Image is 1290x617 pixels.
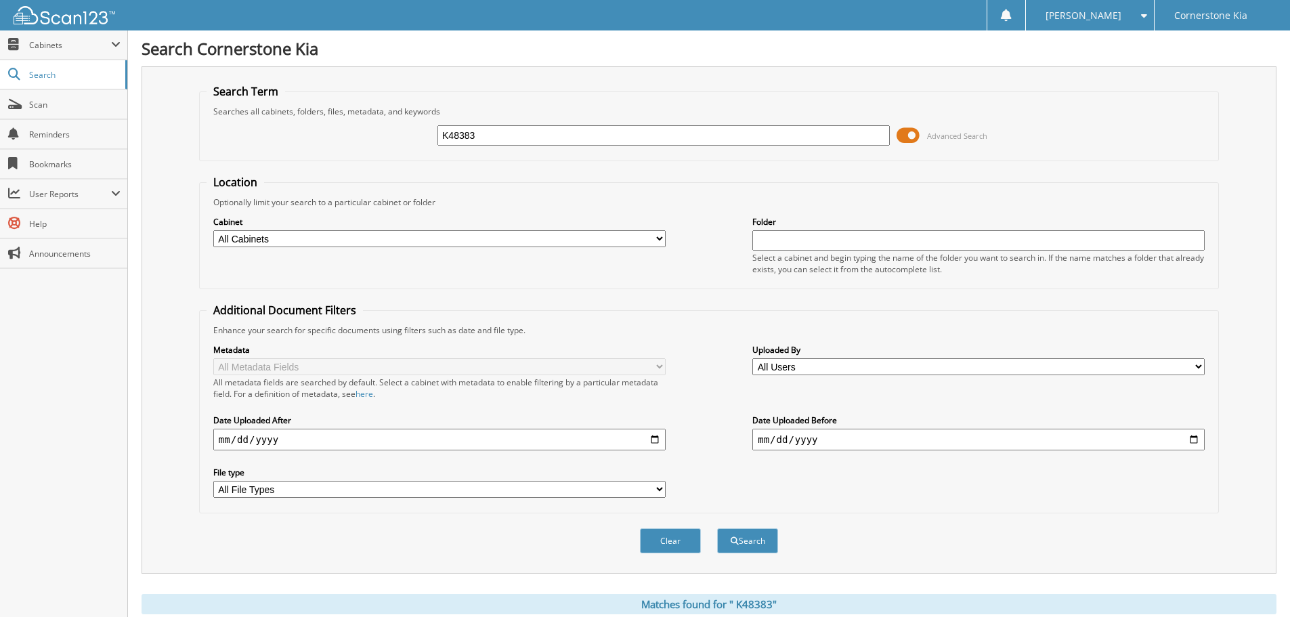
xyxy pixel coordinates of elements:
[213,344,666,356] label: Metadata
[14,6,115,24] img: scan123-logo-white.svg
[1046,12,1121,20] span: [PERSON_NAME]
[29,158,121,170] span: Bookmarks
[29,99,121,110] span: Scan
[717,528,778,553] button: Search
[213,377,666,400] div: All metadata fields are searched by default. Select a cabinet with metadata to enable filtering b...
[29,188,111,200] span: User Reports
[640,528,701,553] button: Clear
[207,84,285,99] legend: Search Term
[29,39,111,51] span: Cabinets
[213,429,666,450] input: start
[207,196,1211,208] div: Optionally limit your search to a particular cabinet or folder
[752,252,1205,275] div: Select a cabinet and begin typing the name of the folder you want to search in. If the name match...
[29,129,121,140] span: Reminders
[752,414,1205,426] label: Date Uploaded Before
[213,467,666,478] label: File type
[207,106,1211,117] div: Searches all cabinets, folders, files, metadata, and keywords
[927,131,987,141] span: Advanced Search
[29,69,119,81] span: Search
[207,175,264,190] legend: Location
[356,388,373,400] a: here
[752,344,1205,356] label: Uploaded By
[207,324,1211,336] div: Enhance your search for specific documents using filters such as date and file type.
[1174,12,1247,20] span: Cornerstone Kia
[752,429,1205,450] input: end
[213,216,666,228] label: Cabinet
[29,248,121,259] span: Announcements
[142,594,1276,614] div: Matches found for " K48383"
[213,414,666,426] label: Date Uploaded After
[752,216,1205,228] label: Folder
[29,218,121,230] span: Help
[207,303,363,318] legend: Additional Document Filters
[142,37,1276,60] h1: Search Cornerstone Kia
